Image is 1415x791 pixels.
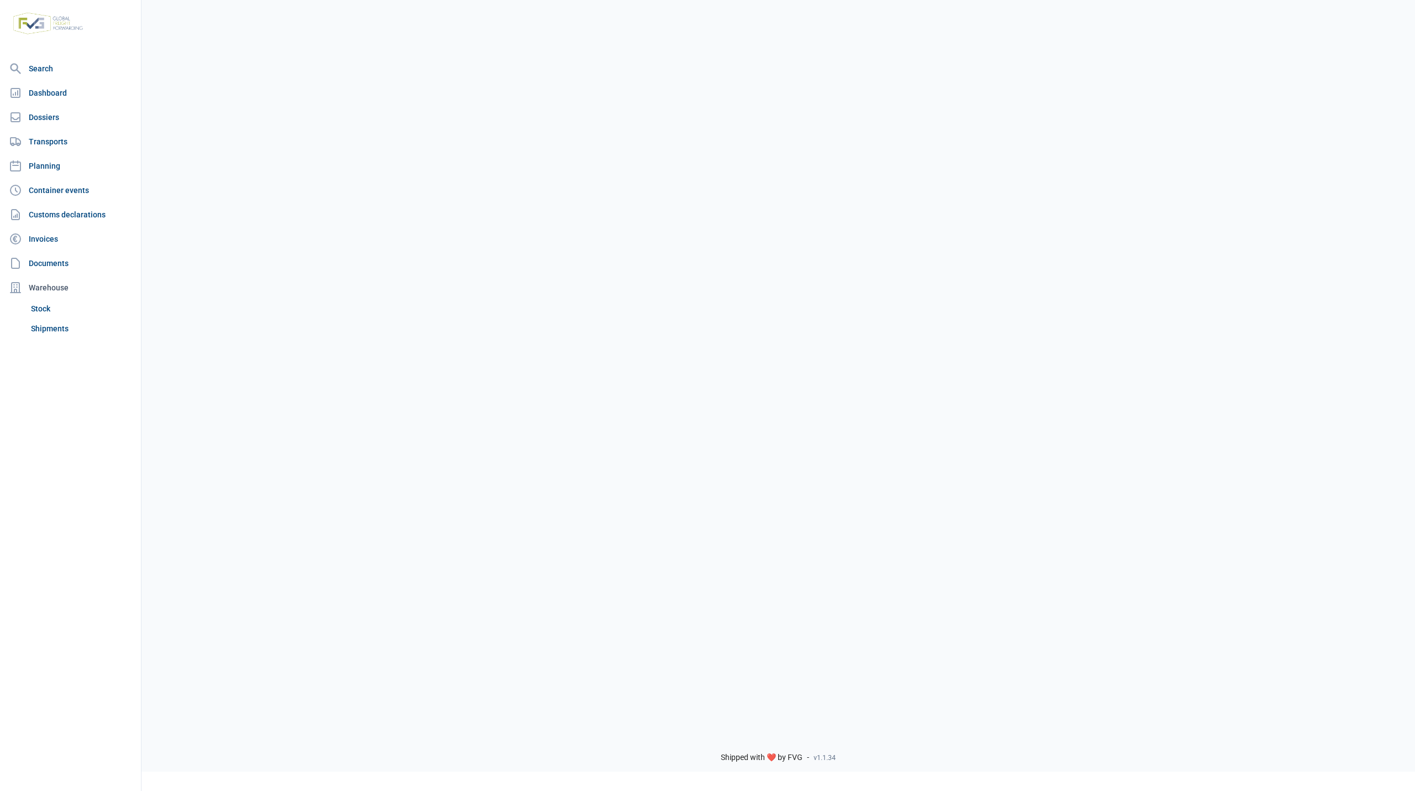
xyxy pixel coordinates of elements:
a: Planning [4,155,137,177]
img: FVG - Global freight forwarding [9,8,87,39]
a: Shipments [27,319,137,339]
a: Stock [27,299,137,319]
span: - [807,753,809,763]
a: Dashboard [4,82,137,104]
span: Shipped with ❤️ by FVG [721,753,803,763]
a: Dossiers [4,106,137,128]
div: Warehouse [4,277,137,299]
span: v1.1.34 [814,753,836,762]
a: Search [4,58,137,80]
a: Container events [4,179,137,201]
a: Customs declarations [4,204,137,226]
a: Documents [4,252,137,274]
a: Invoices [4,228,137,250]
a: Transports [4,131,137,153]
